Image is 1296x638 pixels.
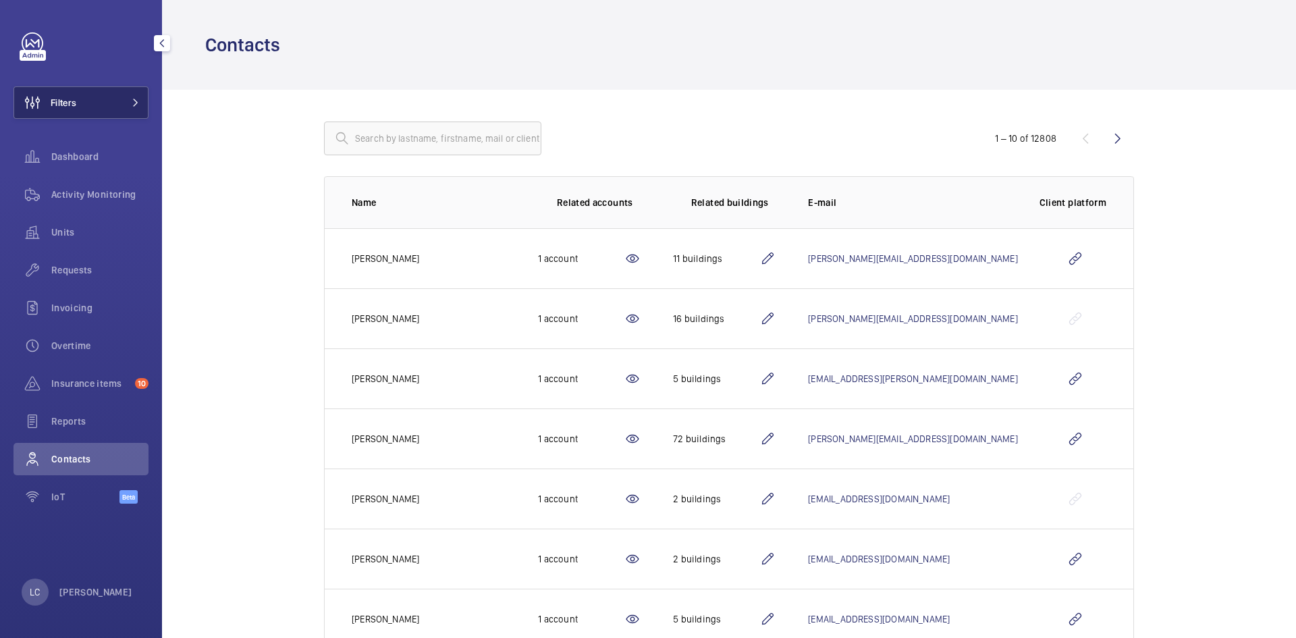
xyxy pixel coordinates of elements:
[538,552,624,566] div: 1 account
[538,252,624,265] div: 1 account
[352,312,419,325] p: [PERSON_NAME]
[995,132,1056,145] div: 1 – 10 of 12808
[808,494,950,504] a: [EMAIL_ADDRESS][DOMAIN_NAME]
[808,196,1017,209] p: E-mail
[691,196,769,209] p: Related buildings
[51,150,148,163] span: Dashboard
[13,86,148,119] button: Filters
[51,452,148,466] span: Contacts
[352,372,419,386] p: [PERSON_NAME]
[557,196,633,209] p: Related accounts
[808,253,1017,264] a: [PERSON_NAME][EMAIL_ADDRESS][DOMAIN_NAME]
[808,554,950,564] a: [EMAIL_ADDRESS][DOMAIN_NAME]
[673,552,759,566] div: 2 buildings
[808,373,1017,384] a: [EMAIL_ADDRESS][PERSON_NAME][DOMAIN_NAME]
[51,225,148,239] span: Units
[205,32,288,57] h1: Contacts
[51,96,76,109] span: Filters
[51,301,148,315] span: Invoicing
[538,612,624,626] div: 1 account
[538,492,624,506] div: 1 account
[808,614,950,624] a: [EMAIL_ADDRESS][DOMAIN_NAME]
[352,552,419,566] p: [PERSON_NAME]
[673,252,759,265] div: 11 buildings
[1039,196,1106,209] p: Client platform
[51,263,148,277] span: Requests
[808,433,1017,444] a: [PERSON_NAME][EMAIL_ADDRESS][DOMAIN_NAME]
[51,490,119,504] span: IoT
[673,312,759,325] div: 16 buildings
[808,313,1017,324] a: [PERSON_NAME][EMAIL_ADDRESS][DOMAIN_NAME]
[538,432,624,446] div: 1 account
[352,196,516,209] p: Name
[51,188,148,201] span: Activity Monitoring
[352,252,419,265] p: [PERSON_NAME]
[51,339,148,352] span: Overtime
[538,312,624,325] div: 1 account
[59,585,132,599] p: [PERSON_NAME]
[51,377,130,390] span: Insurance items
[673,432,759,446] div: 72 buildings
[352,612,419,626] p: [PERSON_NAME]
[673,492,759,506] div: 2 buildings
[352,492,419,506] p: [PERSON_NAME]
[119,490,138,504] span: Beta
[538,372,624,386] div: 1 account
[673,612,759,626] div: 5 buildings
[673,372,759,386] div: 5 buildings
[30,585,40,599] p: LC
[51,415,148,428] span: Reports
[352,432,419,446] p: [PERSON_NAME]
[324,122,541,155] input: Search by lastname, firstname, mail or client
[135,378,148,389] span: 10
